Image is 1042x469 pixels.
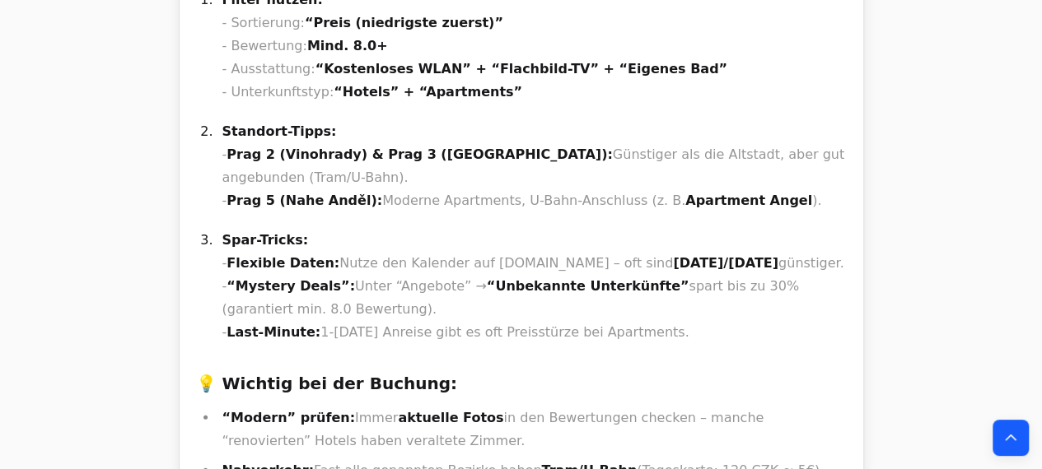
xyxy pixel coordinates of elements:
[673,255,778,271] strong: [DATE]/[DATE]
[222,123,337,139] strong: Standort-Tipps:
[487,278,689,294] strong: “Unbekannte Unterkünfte”
[217,406,847,453] li: Immer in den Bewertungen checken – manche “renovierten” Hotels haben veraltete Zimmer.
[222,120,847,212] p: - Günstiger als die Altstadt, aber gut angebunden (Tram/U-Bahn). - Moderne Apartments, U-Bahn-Ans...
[196,370,847,397] h3: 💡 Wichtig bei der Buchung:
[227,193,382,208] strong: Prag 5 (Nahe Anděl):
[227,146,612,162] strong: Prag 2 (Vinohrady) & Prag 3 ([GEOGRAPHIC_DATA]):
[398,410,503,425] strong: aktuelle Fotos
[222,410,355,425] strong: “Modern” prüfen:
[227,278,355,294] strong: “Mystery Deals”:
[227,255,339,271] strong: Flexible Daten:
[222,232,309,248] strong: Spar-Tricks:
[227,324,320,340] strong: Last-Minute:
[305,15,503,30] strong: “Preis (niedrigste zuerst)”
[315,61,727,77] strong: “Kostenloses WLAN” + “Flachbild-TV” + “Eigenes Bad”
[685,193,812,208] strong: Apartment Angel
[307,38,388,53] strong: Mind. 8.0+
[993,420,1029,456] button: Back to top
[334,84,522,100] strong: “Hotels” + “Apartments”
[222,229,847,344] p: - Nutze den Kalender auf [DOMAIN_NAME] – oft sind günstiger. - Unter “Angebote” → spart bis zu 30...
